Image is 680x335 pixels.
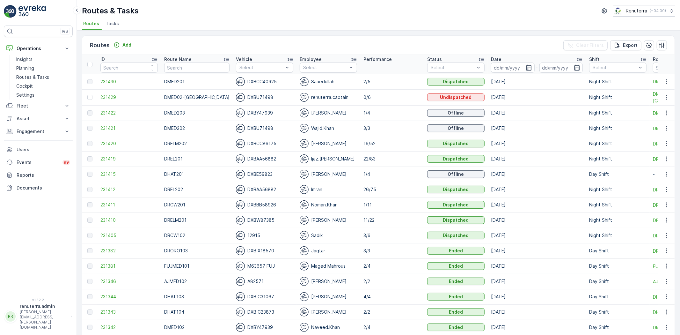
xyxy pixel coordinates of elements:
[17,172,70,178] p: Reports
[427,155,485,163] button: Dispatched
[449,248,463,254] p: Ended
[17,45,60,52] p: Operations
[4,125,73,138] button: Engagement
[427,278,485,285] button: Ended
[623,42,638,48] p: Export
[449,263,463,269] p: Ended
[488,243,586,258] td: [DATE]
[164,140,230,147] p: DRELM202
[90,41,110,50] p: Routes
[100,125,158,131] span: 231421
[20,309,68,330] p: [PERSON_NAME][EMAIL_ADDRESS][PERSON_NAME][DOMAIN_NAME]
[443,78,469,85] p: Dispatched
[363,94,421,100] p: 0/6
[17,185,70,191] p: Documents
[589,309,647,315] p: Day Shift
[4,100,73,112] button: Fleet
[236,154,245,163] img: svg%3e
[363,110,421,116] p: 1/4
[83,20,99,27] span: Routes
[164,94,230,100] p: DMED02-[GEOGRAPHIC_DATA]
[589,202,647,208] p: Night Shift
[363,324,421,331] p: 2/4
[236,93,245,102] img: svg%3e
[613,5,675,17] button: Renuterra(+04:00)
[300,170,309,179] img: svg%3e
[363,263,421,269] p: 2/4
[300,93,357,102] div: renuterra.captain
[589,278,647,285] p: Day Shift
[87,233,92,238] div: Toggle Row Selected
[589,263,647,269] p: Day Shift
[236,292,293,301] div: DXB C31067
[164,263,230,269] p: FUJMED101
[16,92,34,98] p: Settings
[236,170,245,179] img: svg%3e
[100,294,158,300] a: 231344
[164,63,230,73] input: Search
[17,115,60,122] p: Asset
[164,186,230,193] p: DREL202
[164,202,230,208] p: DRCW201
[236,93,293,102] div: DXBU71498
[300,185,357,194] div: Imran
[236,231,245,240] img: svg%3e
[300,77,309,86] img: svg%3e
[14,55,73,64] a: Insights
[427,78,485,86] button: Dispatched
[443,156,469,162] p: Dispatched
[87,79,92,84] div: Toggle Row Selected
[427,140,485,147] button: Dispatched
[17,128,60,135] p: Engagement
[610,40,641,50] button: Export
[363,248,421,254] p: 3/3
[363,125,421,131] p: 3/3
[300,216,357,225] div: [PERSON_NAME]
[236,108,293,117] div: DXBY47939
[427,308,485,316] button: Ended
[449,278,463,285] p: Ended
[363,278,421,285] p: 2/2
[300,246,357,255] div: Jagtar
[363,294,421,300] p: 4/4
[16,83,33,89] p: Cockpit
[100,94,158,100] span: 231429
[100,171,158,177] a: 231415
[20,303,68,309] p: renuterra.admin
[300,77,357,86] div: Saaedullah
[100,78,158,85] a: 231430
[164,278,230,285] p: AJMED102
[488,89,586,105] td: [DATE]
[427,232,485,239] button: Dispatched
[488,289,586,304] td: [DATE]
[100,232,158,239] a: 231405
[236,292,245,301] img: svg%3e
[236,200,245,209] img: svg%3e
[589,78,647,85] p: Night Shift
[431,64,475,71] p: Select
[300,154,309,163] img: svg%3e
[100,202,158,208] a: 231411
[300,292,309,301] img: svg%3e
[164,125,230,131] p: DMED202
[100,309,158,315] a: 231343
[443,232,469,239] p: Dispatched
[164,171,230,177] p: DHAT201
[363,186,421,193] p: 26/75
[236,77,293,86] div: DXBCC40925
[164,156,230,162] p: DREL201
[100,324,158,331] a: 231342
[427,56,442,63] p: Status
[443,186,469,193] p: Dispatched
[300,154,357,163] div: Ijaz.[PERSON_NAME]
[236,323,245,332] img: svg%3e
[4,5,17,18] img: logo
[100,217,158,223] span: 231410
[488,304,586,320] td: [DATE]
[236,108,245,117] img: svg%3e
[100,63,158,73] input: Search
[14,82,73,91] a: Cockpit
[236,185,245,194] img: svg%3e
[164,56,192,63] p: Route Name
